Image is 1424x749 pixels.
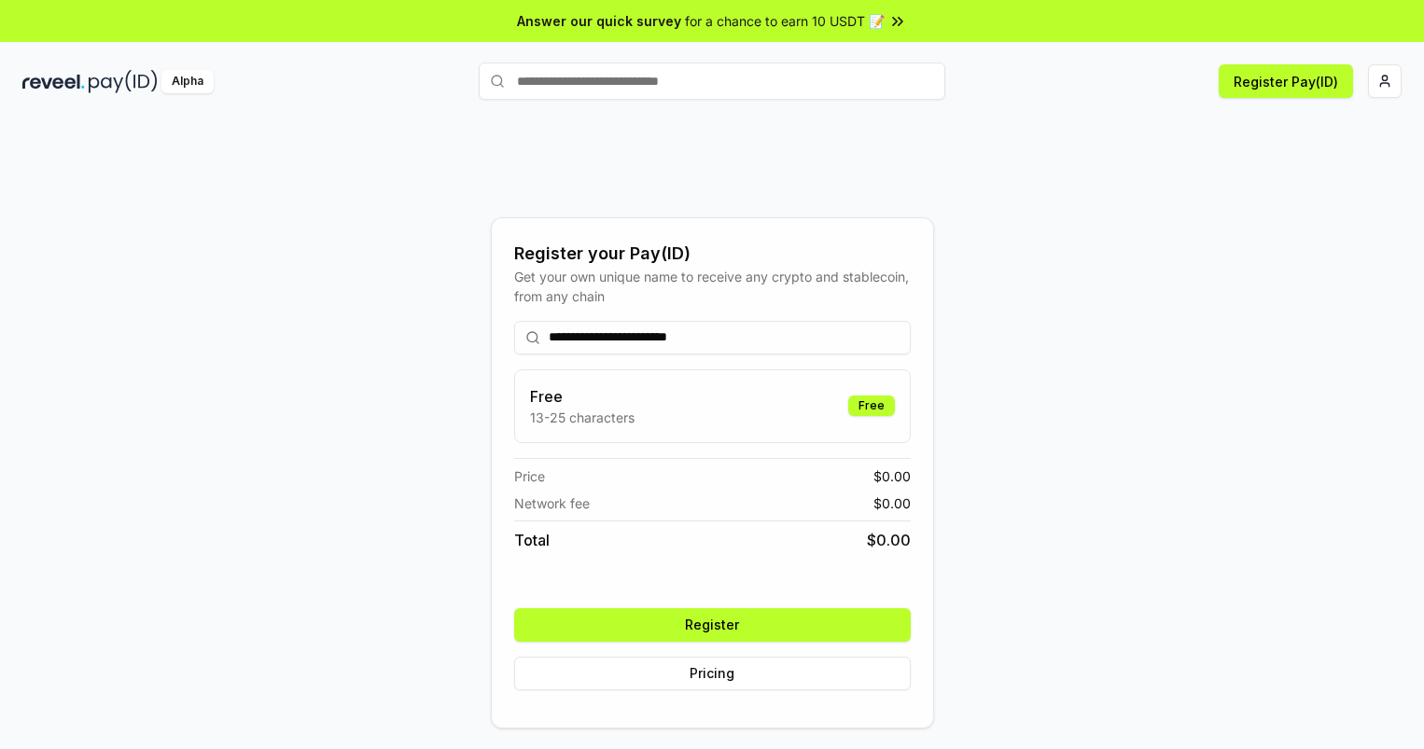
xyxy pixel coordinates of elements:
[685,11,885,31] span: for a chance to earn 10 USDT 📝
[530,408,635,427] p: 13-25 characters
[514,529,550,551] span: Total
[514,657,911,690] button: Pricing
[1219,64,1353,98] button: Register Pay(ID)
[22,70,85,93] img: reveel_dark
[514,608,911,642] button: Register
[89,70,158,93] img: pay_id
[161,70,214,93] div: Alpha
[517,11,681,31] span: Answer our quick survey
[530,385,635,408] h3: Free
[514,466,545,486] span: Price
[873,493,911,513] span: $ 0.00
[514,493,590,513] span: Network fee
[514,241,911,267] div: Register your Pay(ID)
[848,395,895,416] div: Free
[514,267,911,306] div: Get your own unique name to receive any crypto and stablecoin, from any chain
[867,529,911,551] span: $ 0.00
[873,466,911,486] span: $ 0.00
